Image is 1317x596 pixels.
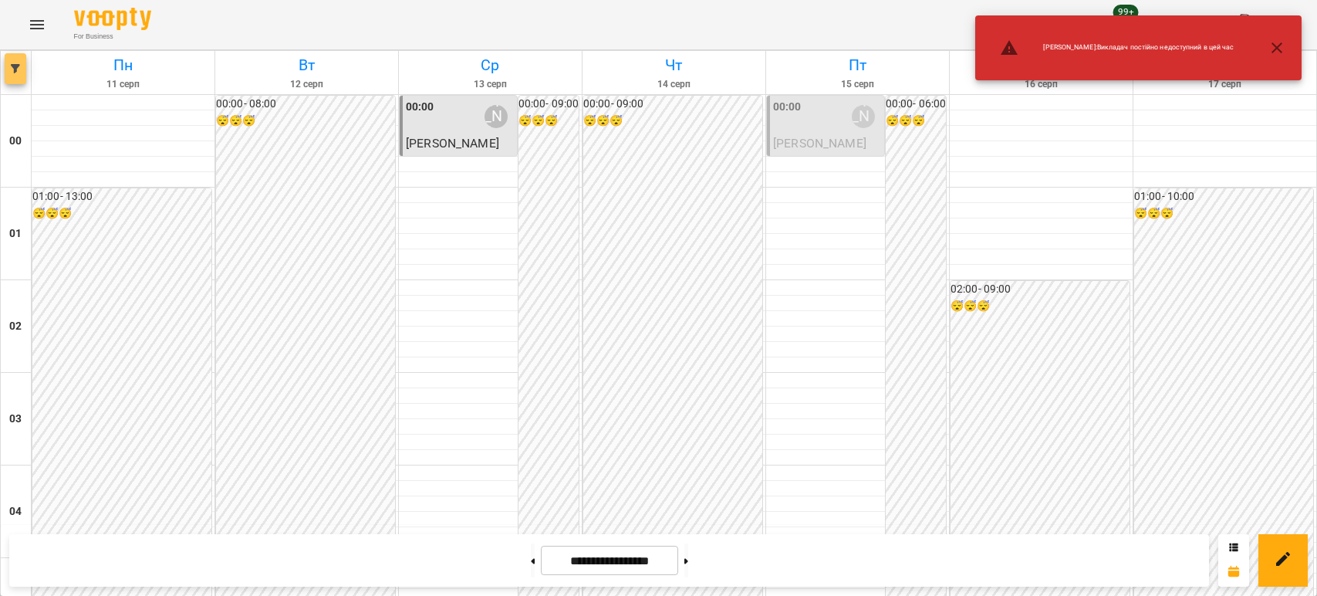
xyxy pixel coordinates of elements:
[1134,205,1313,222] h6: 😴😴😴
[19,6,56,43] button: Menu
[9,133,22,150] h6: 00
[401,77,579,92] h6: 13 серп
[1113,5,1139,20] span: 99+
[34,77,212,92] h6: 11 серп
[9,411,22,428] h6: 03
[773,153,881,171] p: індивід шч 45 хв
[32,188,211,205] h6: 01:00 - 13:00
[218,53,396,77] h6: Вт
[773,99,802,116] label: 00:00
[74,8,151,30] img: Voopty Logo
[9,318,22,335] h6: 02
[9,503,22,520] h6: 04
[852,105,875,128] div: Матвійчук Богдана
[1136,77,1314,92] h6: 17 серп
[585,77,763,92] h6: 14 серп
[518,113,579,130] h6: 😴😴😴
[951,281,1130,298] h6: 02:00 - 09:00
[988,32,1246,63] li: [PERSON_NAME] : Викладач постійно недоступний в цей час
[768,77,947,92] h6: 15 серп
[585,53,763,77] h6: Чт
[951,298,1130,315] h6: 😴😴😴
[886,113,946,130] h6: 😴😴😴
[218,77,396,92] h6: 12 серп
[952,77,1130,92] h6: 16 серп
[216,113,395,130] h6: 😴😴😴
[518,96,579,113] h6: 00:00 - 09:00
[216,96,395,113] h6: 00:00 - 08:00
[1134,188,1313,205] h6: 01:00 - 10:00
[32,205,211,222] h6: 😴😴😴
[886,96,946,113] h6: 00:00 - 06:00
[583,113,762,130] h6: 😴😴😴
[34,53,212,77] h6: Пн
[74,32,151,42] span: For Business
[406,99,434,116] label: 00:00
[583,96,762,113] h6: 00:00 - 09:00
[952,53,1130,77] h6: Сб
[773,136,866,151] span: [PERSON_NAME]
[485,105,508,128] div: Матвійчук Богдана
[406,153,514,171] p: індивід шч 45 хв
[9,225,22,242] h6: 01
[401,53,579,77] h6: Ср
[768,53,947,77] h6: Пт
[406,136,499,151] span: [PERSON_NAME]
